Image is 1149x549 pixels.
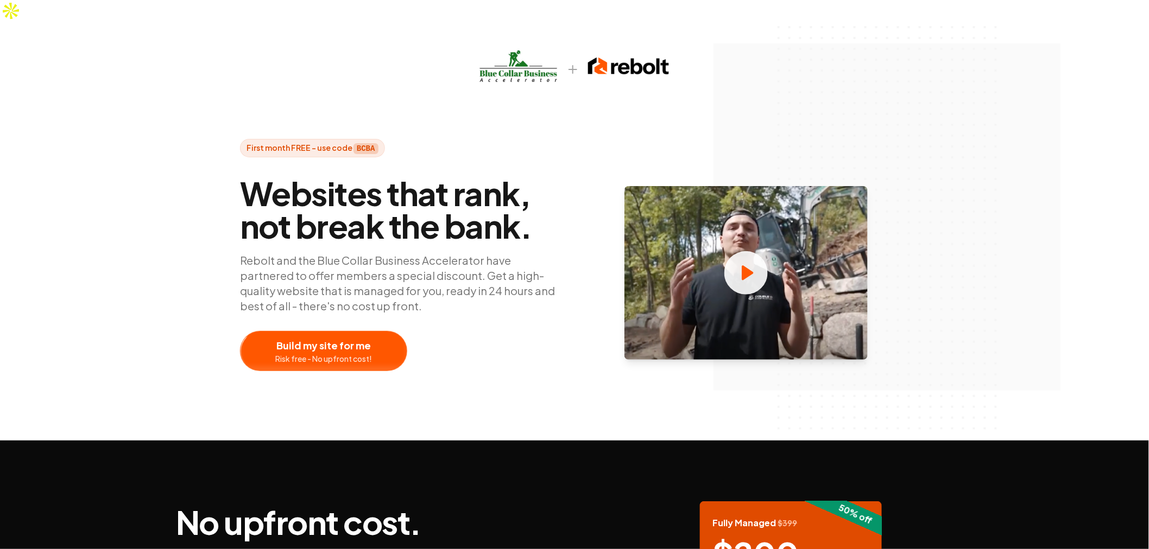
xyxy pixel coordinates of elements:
button: Build my site for meRisk free - No upfront cost! [240,331,407,371]
img: bcbalogo.jpg [479,49,558,84]
a: Build my site for meRisk free - No upfront cost! [240,331,518,371]
span: Websites that rank, not break the bank. [240,177,566,242]
div: 50 % off [800,483,911,545]
span: First month FREE - use code [240,139,385,157]
p: Rebolt and the Blue Collar Business Accelerator have partnered to offer members a special discoun... [240,253,566,314]
span: $ 399 [778,518,798,528]
span: Fully Managed [713,516,798,529]
strong: BCBA [353,143,378,154]
img: rebolt-full-dark.png [588,55,670,77]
